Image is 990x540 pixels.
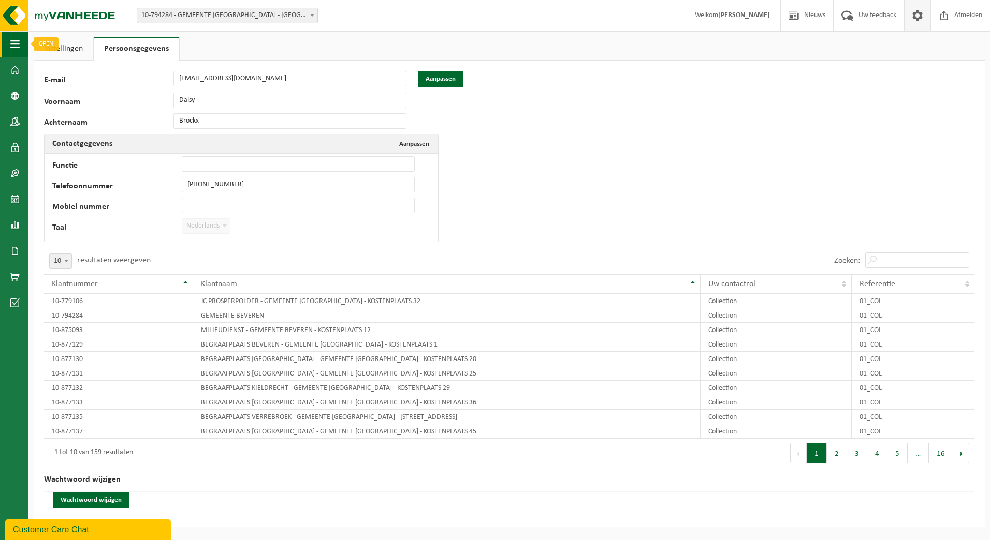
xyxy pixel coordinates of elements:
td: 01_COL [852,323,974,337]
td: 01_COL [852,424,974,439]
td: 01_COL [852,352,974,366]
span: 10 [50,254,71,268]
td: 01_COL [852,294,974,308]
td: 01_COL [852,395,974,410]
td: 10-779106 [44,294,193,308]
td: BEGRAAFPLAATS BEVEREN - GEMEENTE [GEOGRAPHIC_DATA] - KOSTENPLAATS 1 [193,337,701,352]
label: resultaten weergeven [77,256,151,264]
label: Zoeken: [834,257,860,265]
span: Klantnummer [52,280,98,288]
button: Aanpassen [391,134,437,153]
span: Klantnaam [201,280,237,288]
button: Next [953,443,969,463]
td: Collection [701,308,852,323]
td: JC PROSPERPOLDER - GEMEENTE [GEOGRAPHIC_DATA] - KOSTENPLAATS 32 [193,294,701,308]
button: Previous [790,443,807,463]
td: 01_COL [852,366,974,381]
label: Telefoonnummer [52,182,182,192]
td: 10-877129 [44,337,193,352]
span: … [908,443,929,463]
td: Collection [701,410,852,424]
td: BEGRAAFPLAATS [GEOGRAPHIC_DATA] - GEMEENTE [GEOGRAPHIC_DATA] - KOSTENPLAATS 25 [193,366,701,381]
td: 10-794284 [44,308,193,323]
td: 10-877137 [44,424,193,439]
td: 01_COL [852,308,974,323]
span: Aanpassen [399,141,429,147]
label: E-mail [44,76,173,87]
span: Nederlands [182,218,230,234]
strong: [PERSON_NAME] [718,11,770,19]
span: Nederlands [182,219,230,233]
label: Mobiel nummer [52,203,182,213]
td: 01_COL [852,337,974,352]
td: Collection [701,381,852,395]
td: Collection [701,294,852,308]
td: Collection [701,352,852,366]
td: 10-877132 [44,381,193,395]
td: BEGRAAFPLAATS [GEOGRAPHIC_DATA] - GEMEENTE [GEOGRAPHIC_DATA] - KOSTENPLAATS 20 [193,352,701,366]
label: Achternaam [44,118,173,129]
button: 16 [929,443,953,463]
input: E-mail [173,71,406,86]
label: Taal [52,223,182,234]
td: BEGRAAFPLAATS VERREBROEK - GEMEENTE [GEOGRAPHIC_DATA] - [STREET_ADDRESS] [193,410,701,424]
button: Wachtwoord wijzigen [53,492,129,508]
td: Collection [701,323,852,337]
td: 10-877131 [44,366,193,381]
a: Instellingen [34,37,93,61]
td: 01_COL [852,381,974,395]
td: 01_COL [852,410,974,424]
td: 10-877135 [44,410,193,424]
iframe: chat widget [5,517,173,540]
label: Functie [52,161,182,172]
div: 1 tot 10 van 159 resultaten [49,444,133,462]
button: Aanpassen [418,71,463,87]
button: 5 [887,443,908,463]
button: 4 [867,443,887,463]
span: Referentie [860,280,895,288]
td: BEGRAAFPLAATS [GEOGRAPHIC_DATA] - GEMEENTE [GEOGRAPHIC_DATA] - KOSTENPLAATS 36 [193,395,701,410]
button: 2 [827,443,847,463]
td: 10-875093 [44,323,193,337]
td: Collection [701,395,852,410]
h2: Contactgegevens [45,134,120,153]
td: BEGRAAFPLAATS KIELDRECHT - GEMEENTE [GEOGRAPHIC_DATA] - KOSTENPLAATS 29 [193,381,701,395]
span: 10-794284 - GEMEENTE BEVEREN - BEVEREN-WAAS [137,8,317,23]
td: Collection [701,337,852,352]
button: 3 [847,443,867,463]
a: Persoonsgegevens [94,37,179,61]
label: Voornaam [44,98,173,108]
td: Collection [701,424,852,439]
h2: Wachtwoord wijzigen [44,468,974,492]
td: MILIEUDIENST - GEMEENTE BEVEREN - KOSTENPLAATS 12 [193,323,701,337]
td: BEGRAAFPLAATS [GEOGRAPHIC_DATA] - GEMEENTE [GEOGRAPHIC_DATA] - KOSTENPLAATS 45 [193,424,701,439]
td: 10-877130 [44,352,193,366]
td: GEMEENTE BEVEREN [193,308,701,323]
td: Collection [701,366,852,381]
span: 10 [49,253,72,269]
span: Uw contactrol [708,280,755,288]
button: 1 [807,443,827,463]
td: 10-877133 [44,395,193,410]
span: 10-794284 - GEMEENTE BEVEREN - BEVEREN-WAAS [137,8,318,23]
